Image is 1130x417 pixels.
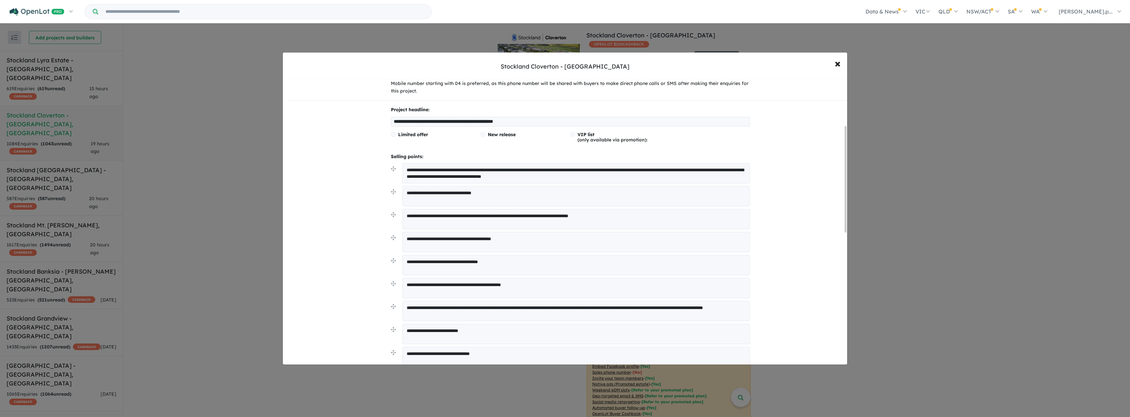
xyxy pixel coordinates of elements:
span: [PERSON_NAME].p... [1059,8,1113,15]
div: Stockland Cloverton - [GEOGRAPHIC_DATA] [501,62,629,71]
img: drag.svg [391,304,396,309]
img: drag.svg [391,258,396,263]
span: Limited offer [398,132,428,137]
img: drag.svg [391,189,396,194]
img: drag.svg [391,350,396,355]
img: drag.svg [391,235,396,240]
span: × [835,56,841,70]
p: Mobile number starting with 04 is preferred, as this phone number will be shared with buyers to m... [391,80,750,95]
input: Try estate name, suburb, builder or developer [100,5,430,19]
img: drag.svg [391,327,396,332]
span: VIP list [577,132,595,137]
img: drag.svg [391,281,396,286]
p: Selling points: [391,153,750,161]
img: drag.svg [391,212,396,217]
img: drag.svg [391,166,396,171]
img: Openlot PRO Logo White [10,8,64,16]
span: (only available via promotion): [577,132,647,143]
span: New release [488,132,516,137]
p: Project headline: [391,106,750,114]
